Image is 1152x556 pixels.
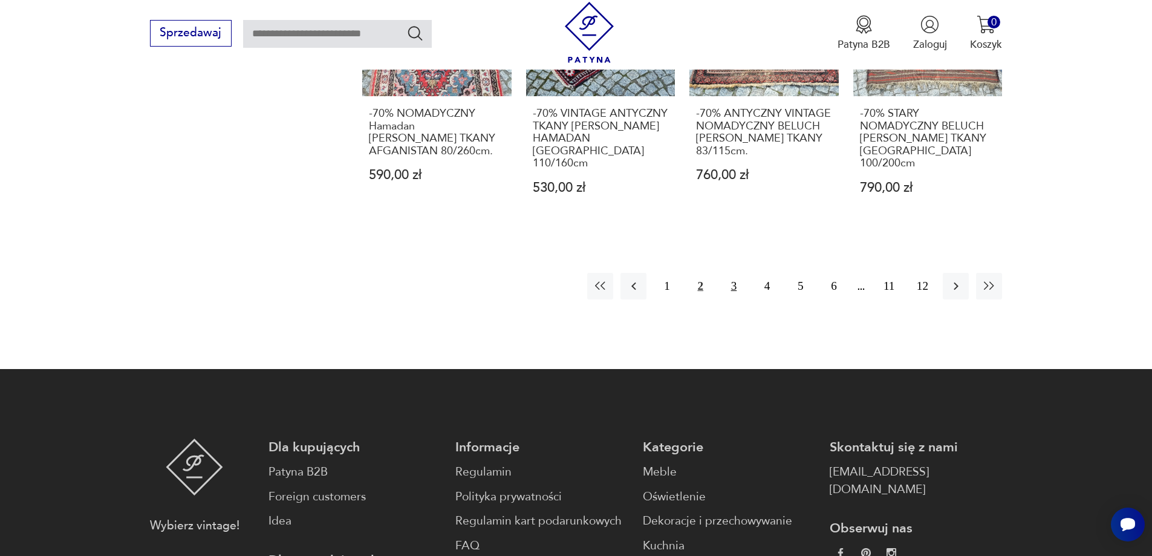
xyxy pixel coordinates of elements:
[821,273,847,299] button: 6
[830,439,1002,456] p: Skontaktuj się z nami
[910,273,936,299] button: 12
[830,520,1002,537] p: Obserwuj nas
[150,29,232,39] a: Sprzedawaj
[643,512,815,530] a: Dekoracje i przechowywanie
[369,108,505,157] h3: -70% NOMADYCZNY Hamadan [PERSON_NAME] TKANY AFGANISTAN 80/260cm.
[688,273,714,299] button: 2
[830,463,1002,499] a: [EMAIL_ADDRESS][DOMAIN_NAME]
[838,15,890,51] button: Patyna B2B
[643,537,815,555] a: Kuchnia
[787,273,813,299] button: 5
[654,273,680,299] button: 1
[455,439,628,456] p: Informacje
[455,512,628,530] a: Regulamin kart podarunkowych
[268,488,441,506] a: Foreign customers
[696,108,832,157] h3: -70% ANTYCZNY VINTAGE NOMADYCZNY BELUCH [PERSON_NAME] TKANY 83/115cm.
[533,108,669,169] h3: -70% VINTAGE ANTYCZNY TKANY [PERSON_NAME] HAMADAN [GEOGRAPHIC_DATA] 110/160cm
[455,537,628,555] a: FAQ
[838,38,890,51] p: Patyna B2B
[150,517,239,535] p: Wybierz vintage!
[977,15,995,34] img: Ikona koszyka
[913,15,947,51] button: Zaloguj
[268,512,441,530] a: Idea
[754,273,780,299] button: 4
[860,108,996,169] h3: -70% STARY NOMADYCZNY BELUCH [PERSON_NAME] TKANY [GEOGRAPHIC_DATA] 100/200cm
[696,169,832,182] p: 760,00 zł
[369,169,505,182] p: 590,00 zł
[860,182,996,194] p: 790,00 zł
[1111,508,1145,541] iframe: Smartsupp widget button
[838,15,890,51] a: Ikona medaluPatyna B2B
[643,439,815,456] p: Kategorie
[988,16,1000,28] div: 0
[643,488,815,506] a: Oświetlenie
[920,15,939,34] img: Ikonka użytkownika
[268,439,441,456] p: Dla kupujących
[913,38,947,51] p: Zaloguj
[559,2,620,63] img: Patyna - sklep z meblami i dekoracjami vintage
[643,463,815,481] a: Meble
[268,463,441,481] a: Patyna B2B
[533,182,669,194] p: 530,00 zł
[721,273,747,299] button: 3
[166,439,223,495] img: Patyna - sklep z meblami i dekoracjami vintage
[455,488,628,506] a: Polityka prywatności
[876,273,902,299] button: 11
[455,463,628,481] a: Regulamin
[854,15,873,34] img: Ikona medalu
[970,38,1002,51] p: Koszyk
[150,20,232,47] button: Sprzedawaj
[406,24,424,42] button: Szukaj
[970,15,1002,51] button: 0Koszyk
